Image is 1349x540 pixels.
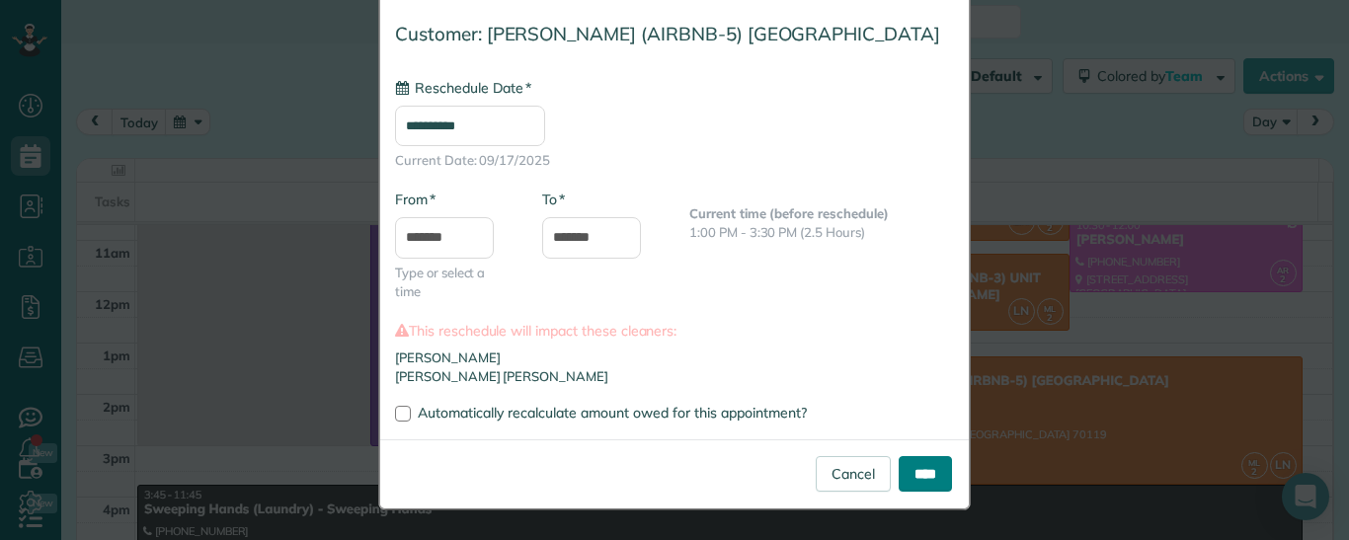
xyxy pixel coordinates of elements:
h4: Customer: [PERSON_NAME] (AIRBNB-5) [GEOGRAPHIC_DATA] [395,24,954,44]
label: This reschedule will impact these cleaners: [395,321,954,341]
p: 1:00 PM - 3:30 PM (2.5 Hours) [689,223,954,242]
label: To [542,190,565,209]
b: Current time (before reschedule) [689,205,889,221]
span: Current Date: 09/17/2025 [395,151,954,170]
label: From [395,190,436,209]
label: Reschedule Date [395,78,531,98]
span: Automatically recalculate amount owed for this appointment? [418,404,807,422]
li: [PERSON_NAME] [395,348,954,367]
li: [PERSON_NAME] [PERSON_NAME] [395,367,954,386]
a: Cancel [816,456,891,492]
span: Type or select a time [395,264,513,301]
